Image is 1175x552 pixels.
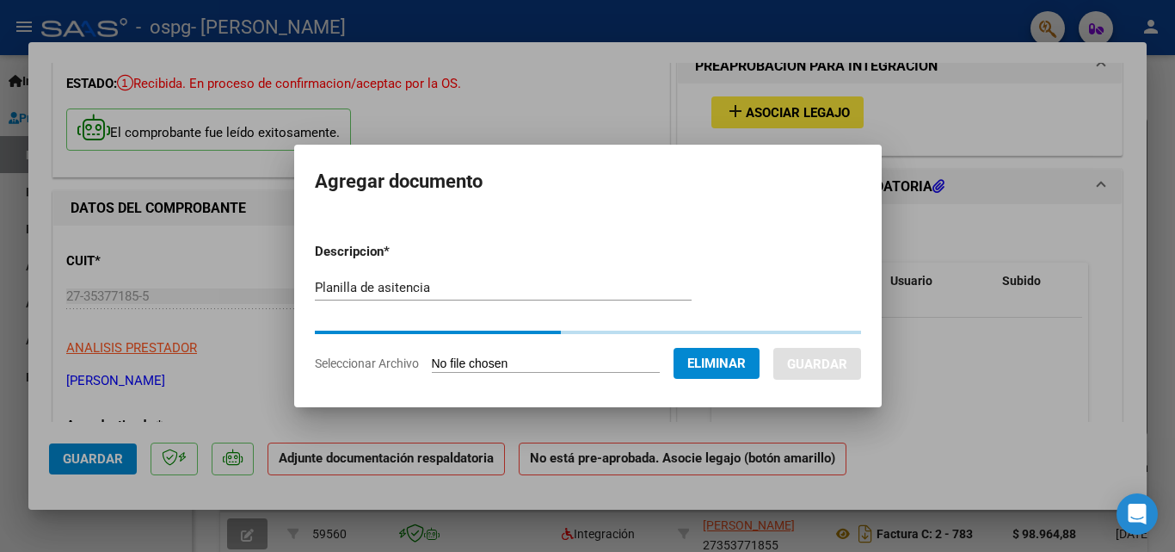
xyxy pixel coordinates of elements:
span: Seleccionar Archivo [315,357,419,370]
button: Guardar [773,348,861,380]
button: Eliminar [674,348,760,379]
span: Eliminar [687,356,746,371]
p: Descripcion [315,242,479,262]
div: Open Intercom Messenger [1117,493,1158,535]
span: Guardar [787,357,847,372]
h2: Agregar documento [315,165,861,198]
